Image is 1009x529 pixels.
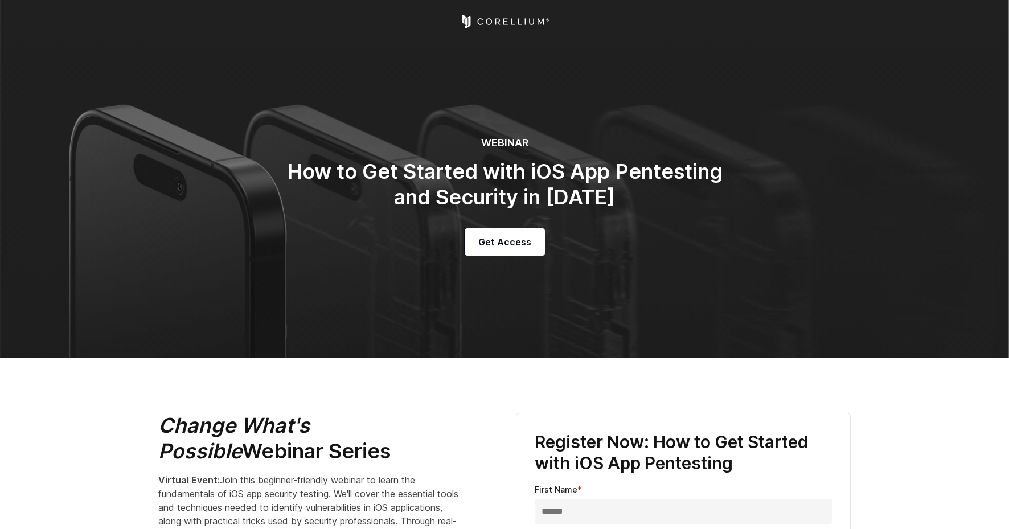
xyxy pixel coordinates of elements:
[277,137,732,150] h6: WEBINAR
[158,413,310,464] em: Change What's Possible
[277,159,732,210] h2: How to Get Started with iOS App Pentesting and Security in [DATE]
[465,228,545,256] a: Get Access
[158,413,466,464] h2: Webinar Series
[460,15,550,28] a: Corellium Home
[158,474,220,486] strong: Virtual Event:
[535,432,832,474] h3: Register Now: How to Get Started with iOS App Pentesting
[535,485,577,494] span: First Name
[478,235,531,249] span: Get Access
